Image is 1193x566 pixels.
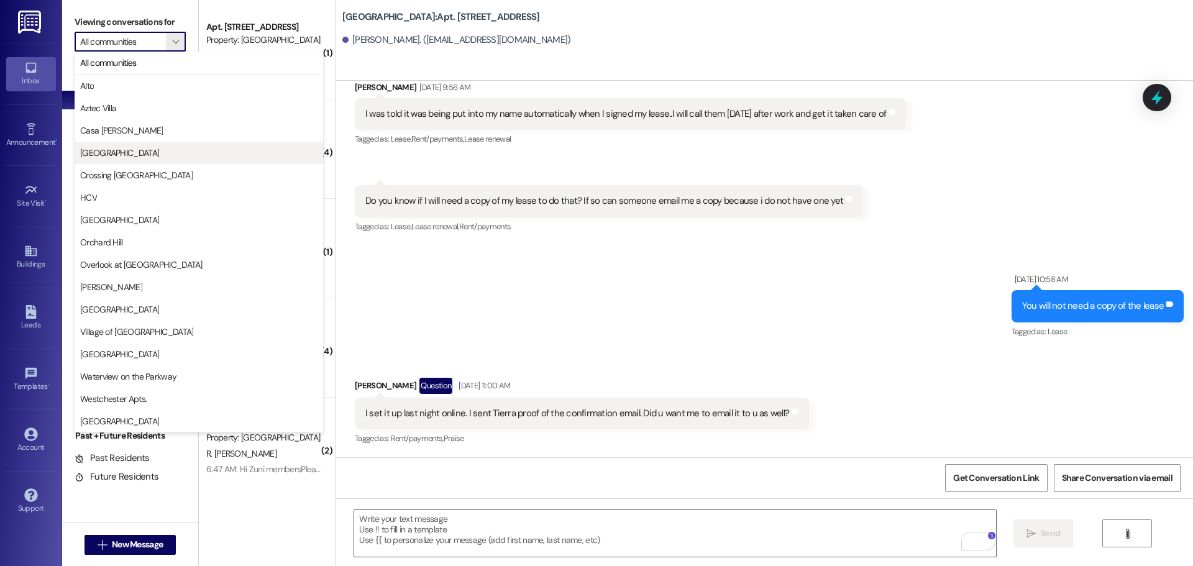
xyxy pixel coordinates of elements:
div: Past Residents [75,452,150,465]
a: Support [6,485,56,518]
span: Rent/payments , [391,433,444,444]
div: Tagged as: [355,217,863,235]
span: Village of [GEOGRAPHIC_DATA] [80,326,193,338]
span: Crossing [GEOGRAPHIC_DATA] [80,169,193,181]
b: [GEOGRAPHIC_DATA]: Apt. [STREET_ADDRESS] [342,11,540,24]
div: You will not need a copy of the lease [1022,299,1164,313]
span: All communities [80,57,137,69]
span: Aztec Villa [80,102,116,114]
div: Prospects [62,203,198,216]
div: Tagged as: [1012,322,1184,340]
textarea: To enrich screen reader interactions, please activate Accessibility in Grammarly extension settings [354,510,995,557]
div: I set it up last night online. I sent Tierra proof of the confirmation email. Did u want me to em... [365,407,789,420]
span: [PERSON_NAME] [206,50,272,62]
span: Rent/payments , [411,134,464,144]
span: Lease [1048,326,1067,337]
span: Alto [80,80,94,92]
div: Property: [GEOGRAPHIC_DATA] [206,431,321,444]
a: Buildings [6,240,56,274]
span: Share Conversation via email [1062,472,1172,485]
span: Get Conversation Link [953,472,1039,485]
span: Rent/payments [459,221,511,232]
div: Property: [GEOGRAPHIC_DATA] [206,34,321,47]
span: Send [1041,527,1060,540]
div: Tagged as: [355,429,809,447]
div: [PERSON_NAME]. ([EMAIL_ADDRESS][DOMAIN_NAME]) [342,34,571,47]
div: [DATE] 9:56 AM [416,81,470,94]
span: [GEOGRAPHIC_DATA] [80,147,159,159]
a: Inbox [6,57,56,91]
div: [PERSON_NAME] [355,378,809,398]
div: Past + Future Residents [62,429,198,442]
span: [GEOGRAPHIC_DATA] [80,303,159,316]
span: Orchard Hill [80,236,123,249]
button: Send [1013,519,1074,547]
label: Viewing conversations for [75,12,186,32]
span: New Message [112,538,163,551]
i:  [1123,529,1132,539]
span: Casa [PERSON_NAME] [80,124,163,137]
span: [PERSON_NAME] [272,50,334,62]
span: [PERSON_NAME] [80,281,142,293]
span: [GEOGRAPHIC_DATA] [80,415,159,427]
div: Residents [62,316,198,329]
div: Prospects + Residents [62,70,198,83]
a: Templates • [6,363,56,396]
i:  [1026,529,1036,539]
i:  [98,540,107,550]
span: • [55,136,57,145]
div: [PERSON_NAME] [355,81,907,98]
div: Do you know if I will need a copy of my lease to do that? If so can someone email me a copy becau... [365,194,843,208]
span: • [45,197,47,206]
span: Overlook at [GEOGRAPHIC_DATA] [80,258,203,271]
a: Leads [6,301,56,335]
div: Question [419,378,452,393]
div: [DATE] 11:00 AM [455,379,510,392]
a: Account [6,424,56,457]
div: [DATE] 10:58 AM [1012,273,1068,286]
button: New Message [85,535,176,555]
div: Tagged as: [355,130,907,148]
div: Apt. [STREET_ADDRESS] [206,21,321,34]
span: • [48,380,50,389]
span: Westchester Apts. [80,393,147,405]
span: Waterview on the Parkway [80,370,176,383]
i:  [172,37,179,47]
span: [GEOGRAPHIC_DATA] [80,348,159,360]
button: Share Conversation via email [1054,464,1181,492]
span: Lease , [391,221,411,232]
img: ResiDesk Logo [18,11,43,34]
span: HCV [80,191,97,204]
a: Site Visit • [6,180,56,213]
div: Future Residents [75,470,158,483]
span: Lease renewal [464,134,511,144]
span: Praise [444,433,464,444]
span: R. [PERSON_NAME] [206,448,277,459]
span: Lease , [391,134,411,144]
span: [GEOGRAPHIC_DATA] [80,214,159,226]
div: I was told it was being put into my name automatically when I signed my lease..I will call them [... [365,107,887,121]
input: All communities [80,32,166,52]
button: Get Conversation Link [945,464,1047,492]
span: Lease renewal , [411,221,459,232]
